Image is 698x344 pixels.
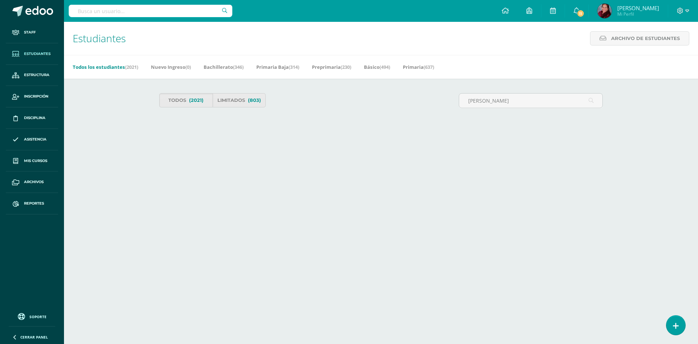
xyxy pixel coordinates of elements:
[185,64,191,70] span: (0)
[590,31,689,46] a: Archivo de Estudiantes
[364,61,390,73] a: Básico(494)
[233,64,244,70] span: (346)
[24,72,49,78] span: Estructura
[73,31,126,45] span: Estudiantes
[617,11,659,17] span: Mi Perfil
[213,93,266,107] a: Limitados(803)
[24,137,47,142] span: Asistencia
[6,22,58,43] a: Staff
[24,158,47,164] span: Mis cursos
[341,64,351,70] span: (230)
[6,129,58,150] a: Asistencia
[24,94,48,99] span: Inscripción
[380,64,390,70] span: (494)
[125,64,138,70] span: (2021)
[424,64,434,70] span: (637)
[24,51,51,57] span: Estudiantes
[248,94,261,107] span: (803)
[597,4,612,18] img: 00c1b1db20a3e38a90cfe610d2c2e2f3.png
[6,107,58,129] a: Disciplina
[256,61,299,73] a: Primaria Baja(314)
[9,311,55,321] a: Soporte
[73,61,138,73] a: Todos los estudiantes(2021)
[24,29,36,35] span: Staff
[24,115,45,121] span: Disciplina
[577,9,585,17] span: 11
[20,335,48,340] span: Cerrar panel
[6,43,58,65] a: Estudiantes
[69,5,232,17] input: Busca un usuario...
[24,201,44,206] span: Reportes
[24,179,44,185] span: Archivos
[289,64,299,70] span: (314)
[617,4,659,12] span: [PERSON_NAME]
[312,61,351,73] a: Preprimaria(230)
[159,93,213,107] a: Todos(2021)
[459,94,602,108] input: Busca al estudiante aquí...
[189,94,204,107] span: (2021)
[151,61,191,73] a: Nuevo Ingreso(0)
[6,193,58,214] a: Reportes
[6,150,58,172] a: Mis cursos
[403,61,434,73] a: Primaria(637)
[611,32,680,45] span: Archivo de Estudiantes
[6,65,58,86] a: Estructura
[6,86,58,107] a: Inscripción
[204,61,244,73] a: Bachillerato(346)
[6,171,58,193] a: Archivos
[29,314,47,319] span: Soporte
